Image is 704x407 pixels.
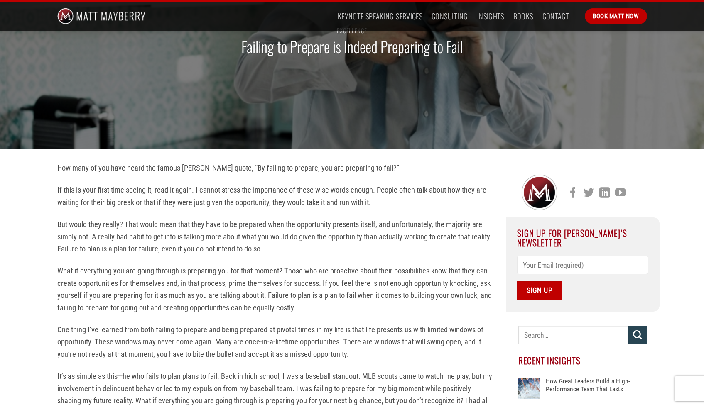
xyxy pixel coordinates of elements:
p: If this is your first time seeing it, read it again. I cannot stress the importance of these wise... [57,184,493,208]
h1: Failing to Prepare is Indeed Preparing to Fail [241,37,463,56]
p: What if everything you are going through is preparing you for that moment? Those who are proactiv... [57,265,493,314]
a: Follow on Facebook [568,188,578,199]
input: Your Email (required) [517,256,648,274]
a: Books [513,9,533,24]
span: Recent Insights [518,354,581,367]
form: Contact form [517,256,648,300]
a: Follow on YouTube [615,188,626,199]
a: Contact [542,9,569,24]
input: Search… [518,326,628,344]
span: Book Matt Now [593,11,639,21]
p: But would they really? That would mean that they have to be prepared when the opportunity present... [57,218,493,255]
p: How many of you have heard the famous [PERSON_NAME] quote, “By failing to prepare, you are prepar... [57,162,493,174]
a: How Great Leaders Build a High-Performance Team That Lasts [546,378,647,402]
input: Sign Up [517,281,562,300]
span: Sign Up For [PERSON_NAME]’s Newsletter [517,227,627,249]
a: Follow on LinkedIn [599,188,610,199]
a: Insights [477,9,504,24]
img: Matt Mayberry [57,2,146,31]
p: One thing I’ve learned from both failing to prepare and being prepared at pivotal times in my lif... [57,324,493,360]
a: Book Matt Now [585,8,647,24]
a: Consulting [432,9,468,24]
a: Keynote Speaking Services [338,9,422,24]
a: Follow on Twitter [584,188,594,199]
button: Submit [628,326,647,344]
